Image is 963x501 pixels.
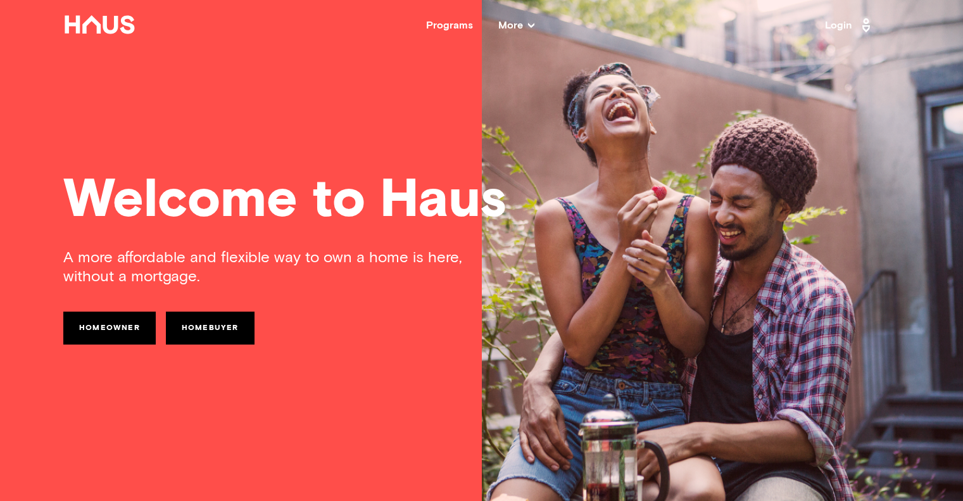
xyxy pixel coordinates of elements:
[63,174,900,228] div: Welcome to Haus
[63,312,156,345] a: Homeowner
[426,20,473,30] a: Programs
[498,20,534,30] span: More
[166,312,255,345] a: Homebuyer
[825,15,874,35] a: Login
[63,248,482,286] div: A more affordable and flexible way to own a home is here, without a mortgage.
